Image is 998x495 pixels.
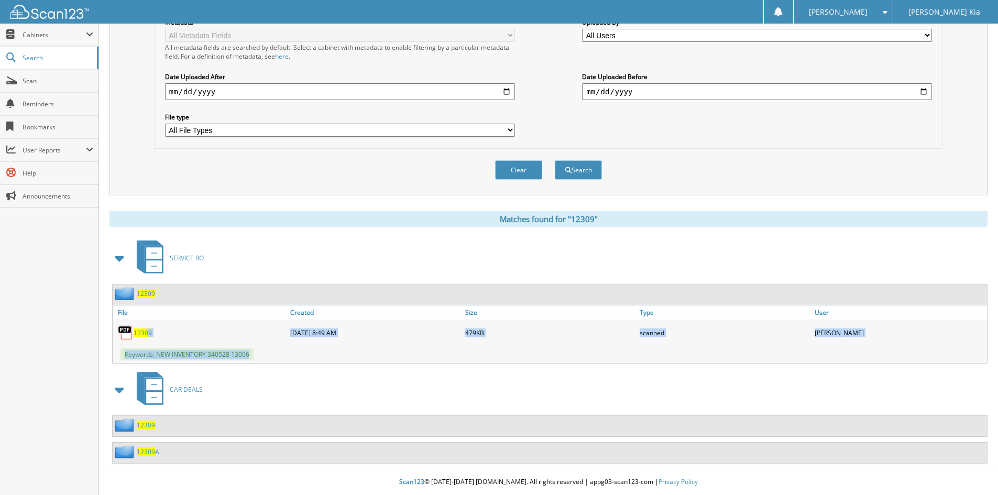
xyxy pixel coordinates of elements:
div: All metadata fields are searched by default. Select a cabinet with metadata to enable filtering b... [165,43,515,61]
a: User [812,305,987,320]
a: 12309A [137,447,159,456]
a: here [275,52,289,61]
img: folder2.png [115,445,137,458]
label: Date Uploaded Before [582,72,932,81]
span: Scan [23,76,93,85]
span: CAR DEALS [170,385,203,394]
input: start [165,83,515,100]
div: [DATE] 8:49 AM [288,322,463,343]
a: Created [288,305,463,320]
a: Type [637,305,812,320]
span: User Reports [23,146,86,155]
a: SERVICE RO [130,237,204,279]
div: 479KB [463,322,638,343]
a: CAR DEALS [130,369,203,410]
span: Reminders [23,100,93,108]
iframe: Chat Widget [946,445,998,495]
img: folder2.png [115,287,137,300]
div: © [DATE]-[DATE] [DOMAIN_NAME]. All rights reserved | appg03-scan123-com | [99,469,998,495]
img: PDF.png [118,325,134,340]
div: Matches found for "12309" [109,211,988,227]
button: Search [555,160,602,180]
span: Search [23,53,92,62]
span: Bookmarks [23,123,93,131]
span: SERVICE RO [170,254,204,262]
input: end [582,83,932,100]
a: 12309 [137,289,155,298]
a: Size [463,305,638,320]
span: [PERSON_NAME] Kia [908,9,980,15]
span: 12309 [137,447,155,456]
div: [PERSON_NAME] [812,322,987,343]
img: folder2.png [115,419,137,432]
label: File type [165,113,515,122]
span: Help [23,169,93,178]
span: Keywords: NEW INVENTORY 340528 13006 [120,348,254,360]
a: 12309 [137,421,155,430]
div: scanned [637,322,812,343]
span: Announcements [23,192,93,201]
label: Date Uploaded After [165,72,515,81]
a: File [113,305,288,320]
span: Cabinets [23,30,86,39]
a: 12309 [134,328,152,337]
img: scan123-logo-white.svg [10,5,89,19]
a: Privacy Policy [659,477,698,486]
span: Scan123 [399,477,424,486]
span: [PERSON_NAME] [809,9,868,15]
button: Clear [495,160,542,180]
